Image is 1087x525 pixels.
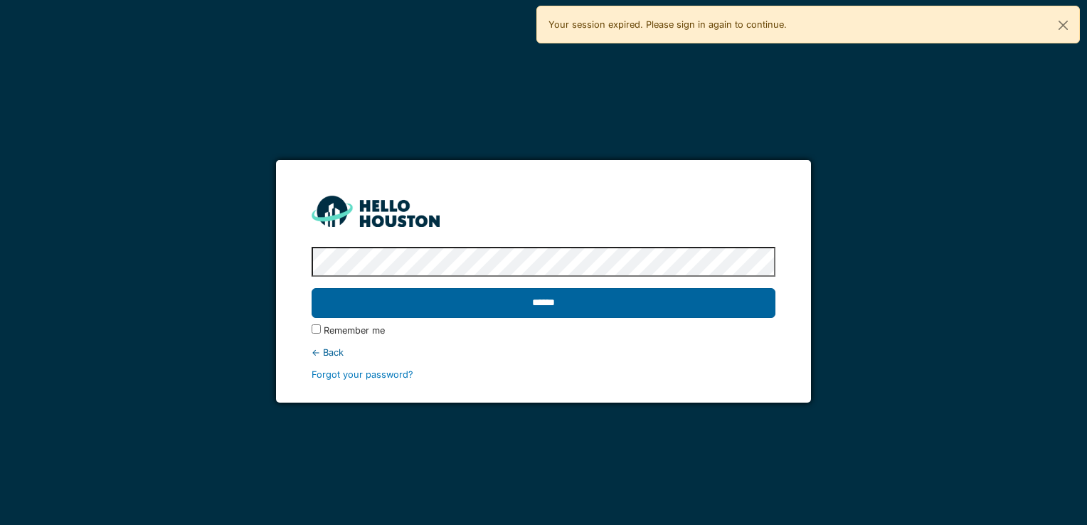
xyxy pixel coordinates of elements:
button: Close [1047,6,1079,44]
div: ← Back [312,346,775,359]
div: Your session expired. Please sign in again to continue. [536,6,1080,43]
a: Forgot your password? [312,369,413,380]
label: Remember me [324,324,385,337]
img: HH_line-BYnF2_Hg.png [312,196,440,226]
